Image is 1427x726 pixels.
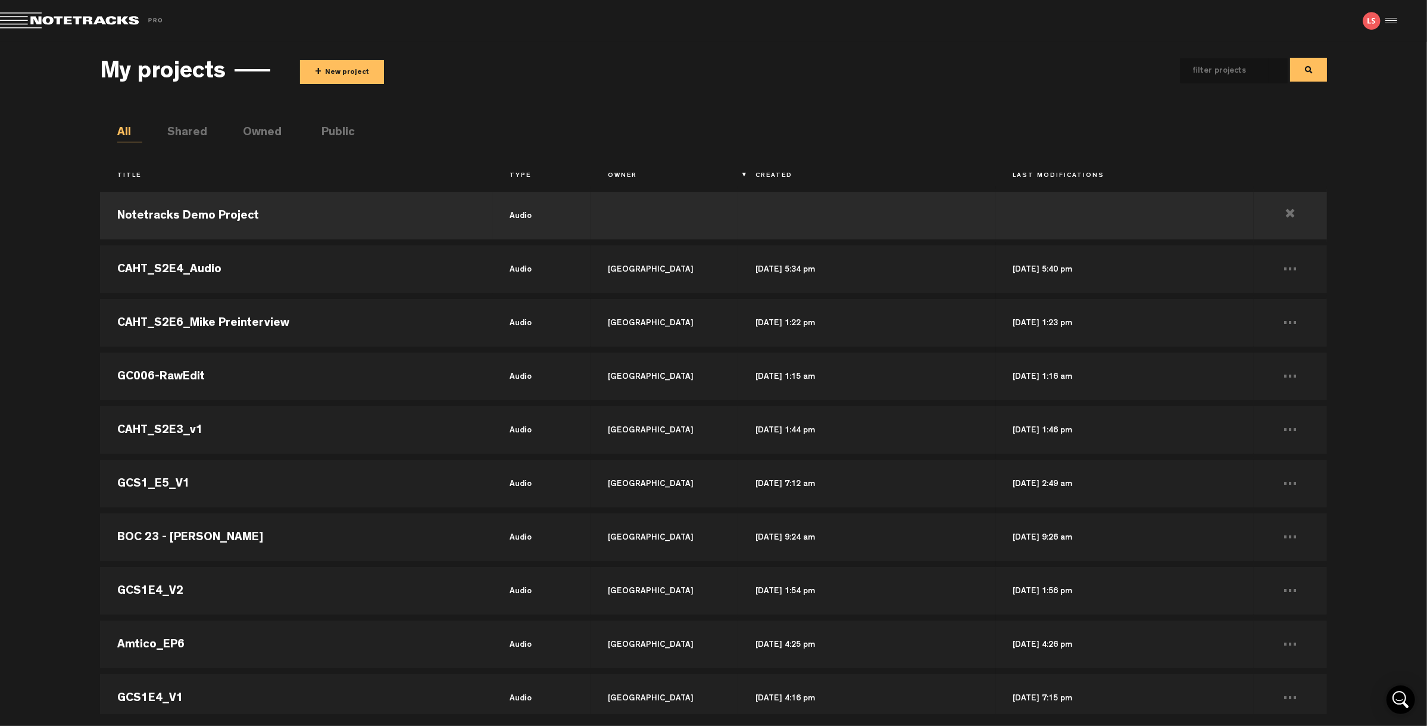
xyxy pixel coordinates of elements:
[738,564,996,618] td: [DATE] 1:54 pm
[1254,618,1328,671] td: ...
[100,618,493,671] td: Amtico_EP6
[492,242,591,296] td: audio
[1181,58,1269,83] input: filter projects
[492,350,591,403] td: audio
[738,350,996,403] td: [DATE] 1:15 am
[591,564,738,618] td: [GEOGRAPHIC_DATA]
[738,166,996,186] th: Created
[492,403,591,457] td: audio
[738,618,996,671] td: [DATE] 4:25 pm
[738,510,996,564] td: [DATE] 9:24 am
[591,671,738,725] td: [GEOGRAPHIC_DATA]
[492,189,591,242] td: audio
[100,189,493,242] td: Notetracks Demo Project
[1363,12,1381,30] img: letters
[492,671,591,725] td: audio
[996,242,1254,296] td: [DATE] 5:40 pm
[996,671,1254,725] td: [DATE] 7:15 pm
[738,457,996,510] td: [DATE] 7:12 am
[996,510,1254,564] td: [DATE] 9:26 am
[100,350,493,403] td: GC006-RawEdit
[591,296,738,350] td: [GEOGRAPHIC_DATA]
[738,296,996,350] td: [DATE] 1:22 pm
[492,510,591,564] td: audio
[1254,510,1328,564] td: ...
[996,350,1254,403] td: [DATE] 1:16 am
[492,457,591,510] td: audio
[591,242,738,296] td: [GEOGRAPHIC_DATA]
[492,564,591,618] td: audio
[591,510,738,564] td: [GEOGRAPHIC_DATA]
[167,124,192,142] li: Shared
[492,618,591,671] td: audio
[100,60,226,86] h3: My projects
[100,564,493,618] td: GCS1E4_V2
[100,510,493,564] td: BOC 23 - [PERSON_NAME]
[996,296,1254,350] td: [DATE] 1:23 pm
[591,403,738,457] td: [GEOGRAPHIC_DATA]
[996,403,1254,457] td: [DATE] 1:46 pm
[100,457,493,510] td: GCS1_E5_V1
[100,671,493,725] td: GCS1E4_V1
[1254,350,1328,403] td: ...
[738,242,996,296] td: [DATE] 5:34 pm
[300,60,384,84] button: +New project
[100,403,493,457] td: CAHT_S2E3_v1
[591,618,738,671] td: [GEOGRAPHIC_DATA]
[996,166,1254,186] th: Last Modifications
[996,457,1254,510] td: [DATE] 2:49 am
[243,124,268,142] li: Owned
[996,618,1254,671] td: [DATE] 4:26 pm
[1254,242,1328,296] td: ...
[1254,671,1328,725] td: ...
[100,296,493,350] td: CAHT_S2E6_Mike Preinterview
[738,671,996,725] td: [DATE] 4:16 pm
[492,166,591,186] th: Type
[591,457,738,510] td: [GEOGRAPHIC_DATA]
[1254,296,1328,350] td: ...
[1254,457,1328,510] td: ...
[996,564,1254,618] td: [DATE] 1:56 pm
[321,124,346,142] li: Public
[738,403,996,457] td: [DATE] 1:44 pm
[100,166,493,186] th: Title
[1254,403,1328,457] td: ...
[117,124,142,142] li: All
[315,66,321,79] span: +
[1387,686,1415,714] div: Open Intercom Messenger
[591,350,738,403] td: [GEOGRAPHIC_DATA]
[1254,564,1328,618] td: ...
[591,166,738,186] th: Owner
[492,296,591,350] td: audio
[100,242,493,296] td: CAHT_S2E4_Audio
